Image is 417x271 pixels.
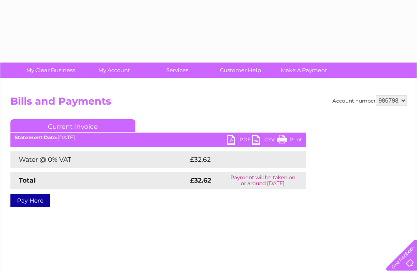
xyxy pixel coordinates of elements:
div: [DATE] [10,135,306,141]
td: Water @ 0% VAT [10,151,188,168]
h2: Bills and Payments [10,95,407,111]
a: Print [277,135,302,147]
strong: Total [19,176,36,184]
strong: £32.62 [190,176,211,184]
td: £32.62 [188,151,289,168]
a: CSV [252,135,277,147]
a: Services [143,63,212,78]
a: Current Invoice [10,119,135,132]
a: My Account [80,63,148,78]
td: Payment will be taken on or around [DATE] [220,172,306,189]
b: Statement Date: [15,134,57,141]
a: Make A Payment [270,63,338,78]
div: Account number [332,95,407,105]
a: Pay Here [10,194,50,207]
a: Customer Help [206,63,275,78]
a: My Clear Business [16,63,85,78]
a: PDF [227,135,252,147]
